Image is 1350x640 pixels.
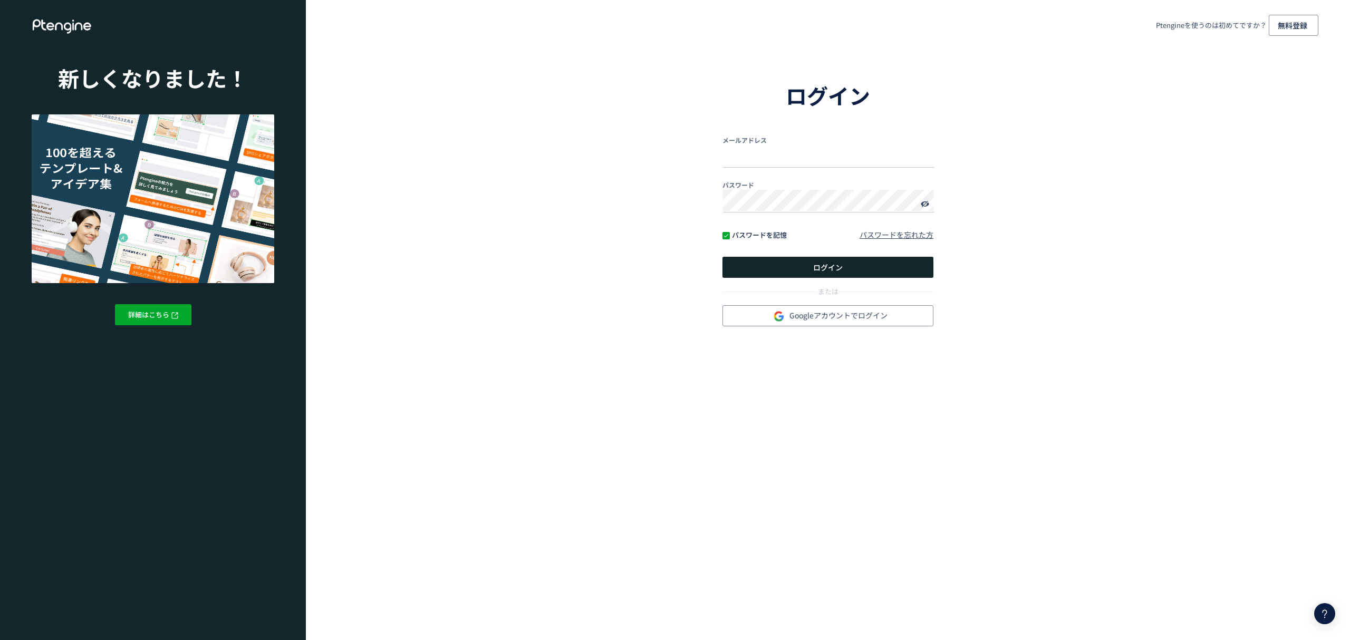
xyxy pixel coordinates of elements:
[860,229,933,240] a: パスワードを忘れた方
[128,309,178,319] span: 詳細はこちら
[730,230,787,240] span: パスワードを記憶
[1278,15,1307,36] span: 無料登録
[722,135,933,144] div: メールアドレス
[115,304,191,325] button: 詳細はこちら
[813,257,843,278] span: ログイン
[32,63,274,93] h1: 新しくなりました！
[1269,15,1318,36] a: 無料登録
[722,257,933,278] button: ログイン
[722,85,933,106] h1: ログイン
[1156,21,1267,31] span: Ptengineを使うのは初めてですか？
[722,305,933,326] button: Googleアカウントでログイン
[722,180,933,189] div: パスワード
[722,286,933,297] div: または
[768,305,888,327] span: Googleアカウントでログイン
